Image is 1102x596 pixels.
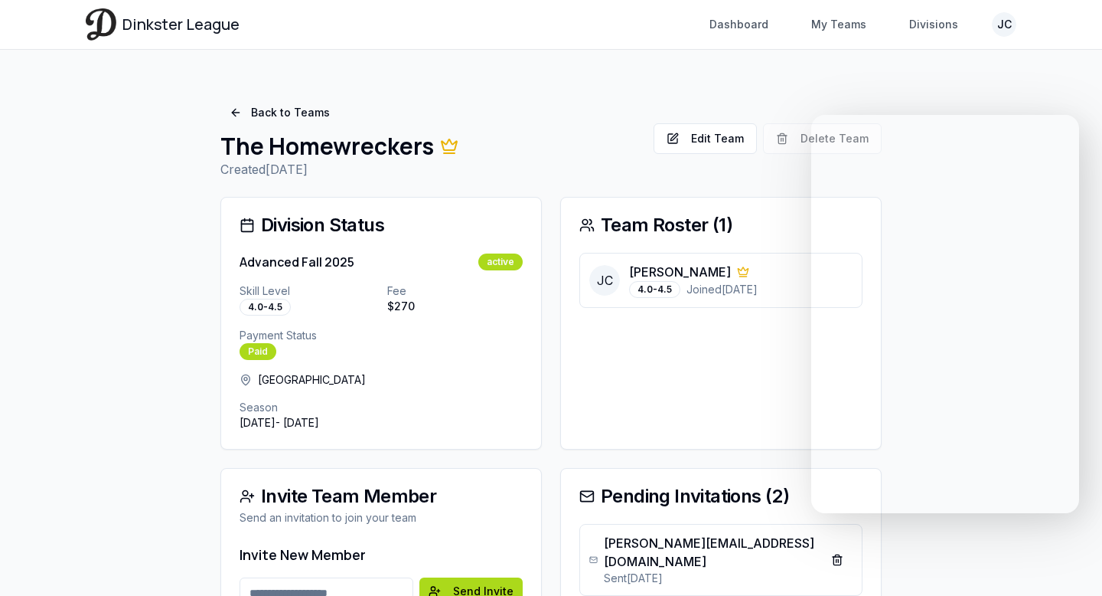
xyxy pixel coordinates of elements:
button: Edit Team [654,123,757,154]
iframe: chat widget [1030,527,1079,573]
span: [GEOGRAPHIC_DATA] [258,372,366,388]
a: Dinkster League [86,8,240,40]
div: 4.0-4.5 [240,299,291,316]
img: Dinkster [86,8,116,40]
button: JC [992,12,1016,37]
a: Back to Teams [220,99,339,126]
span: JC [589,265,620,296]
p: Skill Level [240,283,375,299]
div: Send an invitation to join your team [240,510,523,526]
span: Dinkster League [122,14,240,35]
h1: The Homewreckers [220,133,641,160]
h3: Advanced Fall 2025 [240,253,354,271]
span: Joined [DATE] [686,282,758,297]
div: Paid [240,343,276,360]
a: Divisions [900,11,967,38]
div: Pending Invitations ( 2 ) [579,487,862,506]
p: Payment Status [240,328,523,343]
a: Dashboard [700,11,778,38]
p: [PERSON_NAME][EMAIL_ADDRESS][DOMAIN_NAME] [604,534,822,571]
p: Created [DATE] [220,160,641,178]
p: $ 270 [387,299,523,314]
div: Division Status [240,216,523,234]
iframe: chat widget [811,115,1079,513]
p: Season [240,400,523,415]
p: [DATE] - [DATE] [240,415,523,431]
h3: Invite New Member [240,544,523,565]
p: [PERSON_NAME] [629,263,731,281]
p: Sent [DATE] [604,571,822,586]
div: active [478,254,523,270]
div: Invite Team Member [240,487,523,506]
p: Fee [387,283,523,299]
a: My Teams [802,11,875,38]
div: 4.0-4.5 [629,281,680,298]
iframe: chat widget [811,531,1079,565]
div: Team Roster ( 1 ) [579,216,862,234]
